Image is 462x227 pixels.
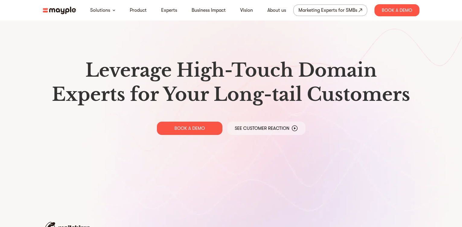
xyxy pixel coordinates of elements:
[240,7,253,14] a: Vision
[161,7,177,14] a: Experts
[192,7,226,14] a: Business Impact
[227,122,305,135] a: See Customer Reaction
[174,125,205,131] p: BOOK A DEMO
[157,122,222,135] a: BOOK A DEMO
[130,7,147,14] a: Product
[43,7,76,14] img: mayple-logo
[48,58,415,107] h1: Leverage High-Touch Domain Experts for Your Long-tail Customers
[235,125,289,131] p: See Customer Reaction
[298,6,357,14] div: Marketing Experts for SMBs
[267,7,286,14] a: About us
[90,7,110,14] a: Solutions
[113,9,115,11] img: arrow-down
[293,5,367,16] a: Marketing Experts for SMBs
[374,4,419,16] div: Book A Demo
